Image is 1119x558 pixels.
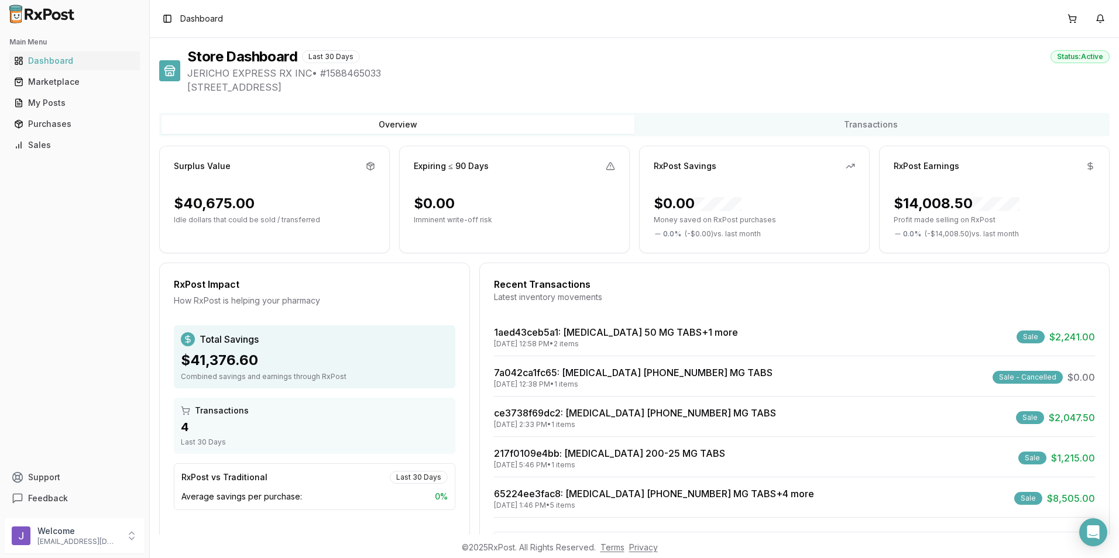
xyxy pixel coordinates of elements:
div: Dashboard [14,55,135,67]
a: ce3738f69dc2: [MEDICAL_DATA] [PHONE_NUMBER] MG TABS [494,407,776,419]
button: Transactions [634,115,1107,134]
div: RxPost vs Traditional [181,471,267,483]
div: RxPost Earnings [894,160,959,172]
div: Surplus Value [174,160,231,172]
span: $1,215.00 [1051,451,1095,465]
div: RxPost Impact [174,277,455,291]
a: 1aed43ceb5a1: [MEDICAL_DATA] 50 MG TABS+1 more [494,326,738,338]
span: 0.0 % [663,229,681,239]
h2: Main Menu [9,37,140,47]
div: Sale - Cancelled [993,371,1063,384]
span: Total Savings [200,332,259,346]
img: User avatar [12,526,30,545]
div: Sale [1018,452,1046,464]
span: Feedback [28,492,68,504]
a: Sales [9,135,140,156]
p: [EMAIL_ADDRESS][DOMAIN_NAME] [37,537,119,546]
div: [DATE] 2:33 PM • 1 items [494,420,776,429]
div: Sale [1016,411,1044,424]
a: Marketplace [9,71,140,92]
button: My Posts [5,94,145,112]
div: Last 30 Days [302,50,360,63]
div: Latest inventory movements [494,291,1095,303]
div: Sale [1014,492,1042,505]
span: Average savings per purchase: [181,491,302,502]
span: $8,505.00 [1047,491,1095,505]
p: Money saved on RxPost purchases [654,215,855,225]
span: Transactions [195,405,249,416]
button: Sales [5,136,145,154]
nav: breadcrumb [180,13,223,25]
span: [STREET_ADDRESS] [187,80,1110,94]
p: Profit made selling on RxPost [894,215,1095,225]
div: Open Intercom Messenger [1079,518,1107,546]
span: $2,241.00 [1049,330,1095,344]
div: RxPost Savings [654,160,716,172]
button: Purchases [5,115,145,133]
div: Combined savings and earnings through RxPost [181,372,448,381]
p: Idle dollars that could be sold / transferred [174,215,375,225]
a: 217f0109e4bb: [MEDICAL_DATA] 200-25 MG TABS [494,447,725,459]
div: Status: Active [1051,50,1110,63]
div: Marketplace [14,76,135,88]
div: Recent Transactions [494,277,1095,291]
a: 65224ee3fac8: [MEDICAL_DATA] [PHONE_NUMBER] MG TABS+4 more [494,488,814,500]
button: Support [5,467,145,488]
img: RxPost Logo [5,5,80,23]
button: Overview [162,115,634,134]
a: Dashboard [9,50,140,71]
button: View All Transactions [494,532,1095,550]
span: ( - $0.00 ) vs. last month [685,229,761,239]
button: Feedback [5,488,145,509]
button: Dashboard [5,51,145,70]
p: Welcome [37,525,119,537]
div: Last 30 Days [181,438,448,447]
div: $14,008.50 [894,194,1020,213]
span: JERICHO EXPRESS RX INC • # 1588465033 [187,66,1110,80]
div: [DATE] 12:38 PM • 1 items [494,380,773,389]
div: [DATE] 12:58 PM • 2 items [494,339,738,349]
span: 0 % [435,491,448,502]
div: Sales [14,139,135,151]
div: 4 [181,419,448,435]
a: My Posts [9,92,140,113]
button: Marketplace [5,73,145,91]
span: Dashboard [180,13,223,25]
span: 0.0 % [903,229,921,239]
div: Purchases [14,118,135,130]
div: $41,376.60 [181,351,448,370]
p: Imminent write-off risk [414,215,615,225]
a: Terms [600,542,624,552]
a: Privacy [629,542,658,552]
div: $40,675.00 [174,194,255,213]
div: [DATE] 1:46 PM • 5 items [494,501,814,510]
div: Expiring ≤ 90 Days [414,160,489,172]
div: [DATE] 5:46 PM • 1 items [494,460,725,470]
div: $0.00 [654,194,742,213]
span: ( - $14,008.50 ) vs. last month [925,229,1019,239]
a: Purchases [9,113,140,135]
div: Last 30 Days [390,471,448,484]
div: My Posts [14,97,135,109]
span: $0.00 [1067,370,1095,384]
span: $2,047.50 [1049,411,1095,425]
div: How RxPost is helping your pharmacy [174,295,455,306]
a: 7a042ca1fc65: [MEDICAL_DATA] [PHONE_NUMBER] MG TABS [494,367,773,378]
div: Sale [1017,330,1045,343]
div: $0.00 [414,194,455,213]
h1: Store Dashboard [187,47,297,66]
